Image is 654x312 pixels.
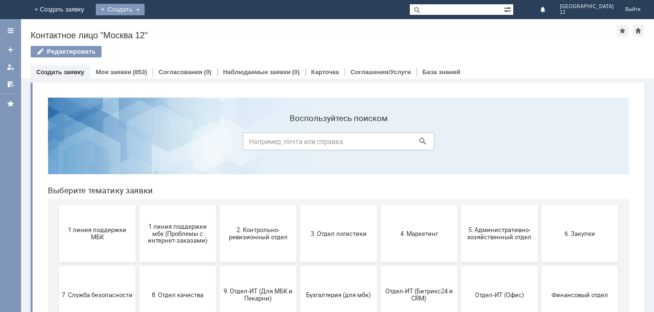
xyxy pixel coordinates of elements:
button: 1 линия поддержки МБК [19,115,95,172]
button: 1 линия поддержки мбк (Проблемы с интернет-заказами) [99,115,176,172]
a: Мои заявки [3,59,18,75]
span: 5. Административно-хозяйственный отдел [424,136,495,151]
button: не актуален [260,237,337,295]
a: Согласования [158,68,203,76]
button: Бухгалтерия (для мбк) [260,176,337,234]
span: Это соглашение не активно! [102,259,173,273]
span: [PERSON_NAME]. Услуги ИТ для МБК (оформляет L1) [182,255,253,277]
span: 6. Закупки [504,140,575,147]
span: 9. Отдел-ИТ (Для МБК и Пекарни) [182,198,253,212]
button: 5. Административно-хозяйственный отдел [421,115,497,172]
button: Это соглашение не активно! [99,237,176,295]
a: Создать заявку [3,42,18,57]
label: Воспользуйтесь поиском [203,23,394,33]
button: 7. Служба безопасности [19,176,95,234]
span: 2. Контрольно-ревизионный отдел [182,136,253,151]
span: Расширенный поиск [504,4,513,13]
span: 12 [560,10,614,15]
a: Соглашения/Услуги [350,68,411,76]
button: 8. Отдел качества [99,176,176,234]
span: 4. Маркетинг [343,140,414,147]
button: 6. Закупки [501,115,578,172]
a: База знаний [422,68,460,76]
header: Выберите тематику заявки [8,96,589,105]
span: не актуален [263,262,334,269]
button: 9. Отдел-ИТ (Для МБК и Пекарни) [180,176,256,234]
span: Бухгалтерия (для мбк) [263,201,334,208]
button: 3. Отдел логистики [260,115,337,172]
div: Сделать домашней страницей [632,25,644,36]
a: Наблюдаемые заявки [223,68,291,76]
a: Создать заявку [36,68,84,76]
span: Финансовый отдел [504,201,575,208]
span: Отдел-ИТ (Офис) [424,201,495,208]
span: Франчайзинг [22,262,92,269]
span: 7. Служба безопасности [22,201,92,208]
span: 3. Отдел логистики [263,140,334,147]
a: Мои заявки [96,68,131,76]
button: Отдел-ИТ (Офис) [421,176,497,234]
button: 4. Маркетинг [340,115,417,172]
input: Например, почта или справка [203,43,394,60]
button: 2. Контрольно-ревизионный отдел [180,115,256,172]
button: Финансовый отдел [501,176,578,234]
div: Создать [96,4,145,15]
span: 8. Отдел качества [102,201,173,208]
div: (0) [292,68,300,76]
span: 1 линия поддержки МБК [22,136,92,151]
div: (0) [204,68,212,76]
span: [GEOGRAPHIC_DATA] [560,4,614,10]
button: Франчайзинг [19,237,95,295]
span: Отдел-ИТ (Битрикс24 и CRM) [343,198,414,212]
div: (853) [133,68,147,76]
div: Контактное лицо "Москва 12" [31,31,617,40]
a: Карточка [311,68,339,76]
button: Отдел-ИТ (Битрикс24 и CRM) [340,176,417,234]
span: 1 линия поддержки мбк (Проблемы с интернет-заказами) [102,133,173,154]
button: [PERSON_NAME]. Услуги ИТ для МБК (оформляет L1) [180,237,256,295]
div: Добавить в избранное [617,25,628,36]
a: Мои согласования [3,77,18,92]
